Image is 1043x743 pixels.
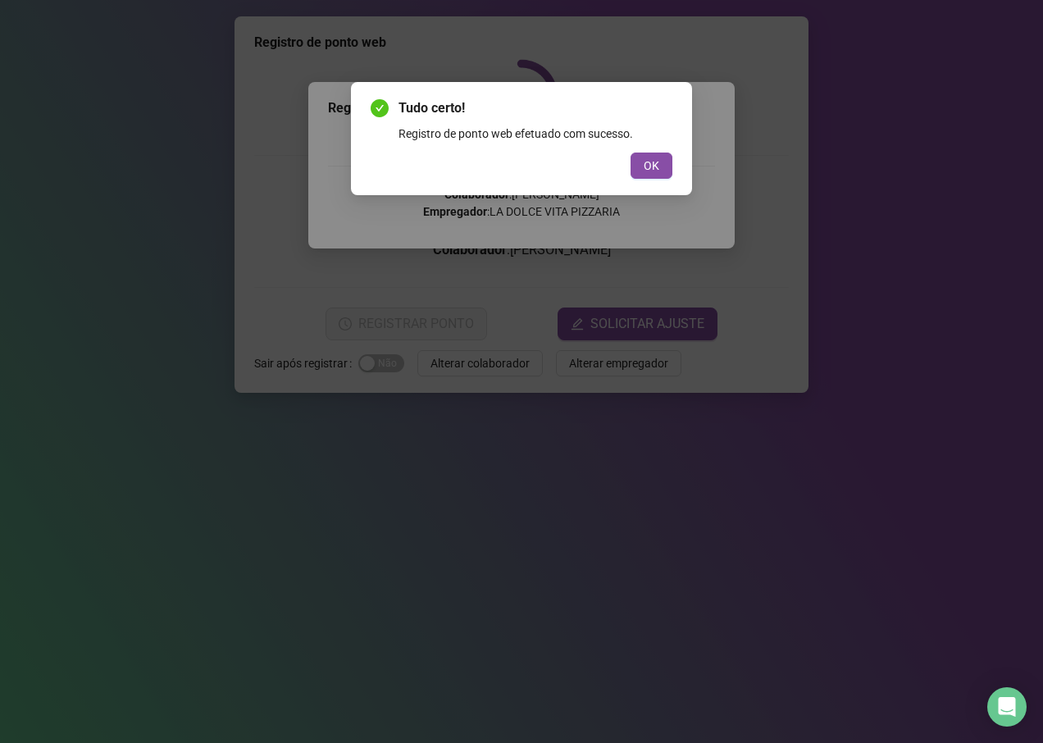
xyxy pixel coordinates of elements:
span: OK [644,157,659,175]
div: Open Intercom Messenger [987,687,1027,727]
span: Tudo certo! [399,98,672,118]
div: Registro de ponto web efetuado com sucesso. [399,125,672,143]
span: check-circle [371,99,389,117]
button: OK [631,153,672,179]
